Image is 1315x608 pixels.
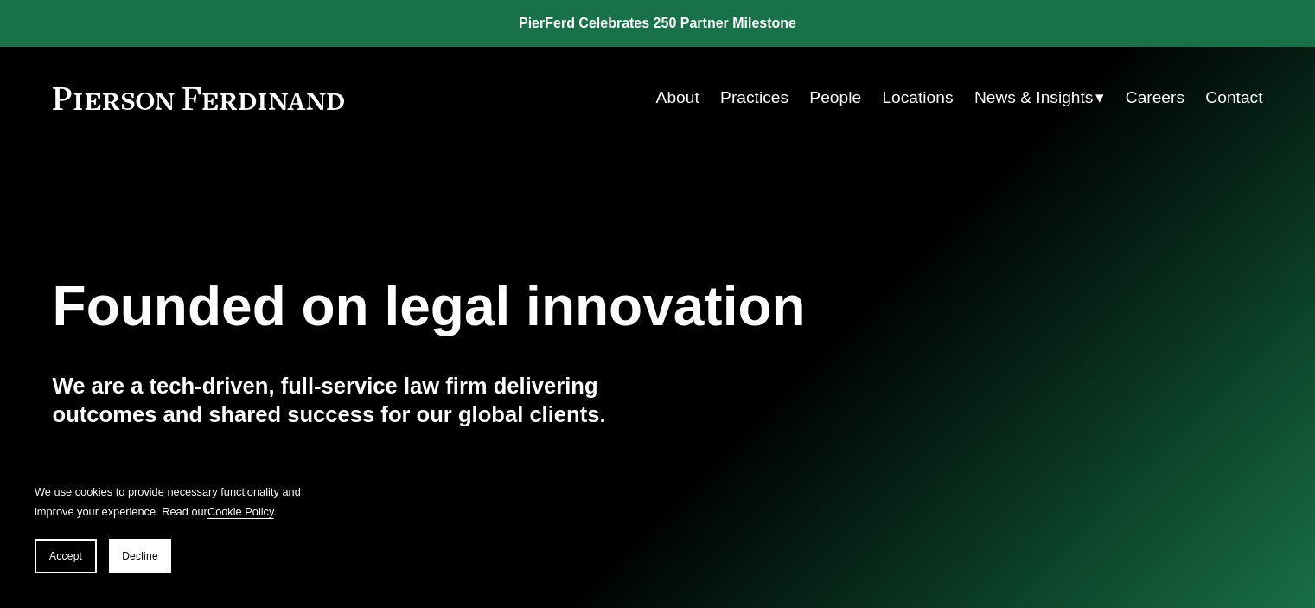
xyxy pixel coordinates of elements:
[809,81,861,114] a: People
[656,81,699,114] a: About
[1205,81,1262,114] a: Contact
[974,81,1105,114] a: folder dropdown
[53,372,658,428] h4: We are a tech-driven, full-service law firm delivering outcomes and shared success for our global...
[207,505,274,518] a: Cookie Policy
[53,275,1062,338] h1: Founded on legal innovation
[974,83,1094,113] span: News & Insights
[49,550,82,562] span: Accept
[720,81,788,114] a: Practices
[17,464,329,591] section: Cookie banner
[1126,81,1184,114] a: Careers
[35,539,97,573] button: Accept
[109,539,171,573] button: Decline
[35,482,311,522] p: We use cookies to provide necessary functionality and improve your experience. Read our .
[882,81,953,114] a: Locations
[122,550,158,562] span: Decline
